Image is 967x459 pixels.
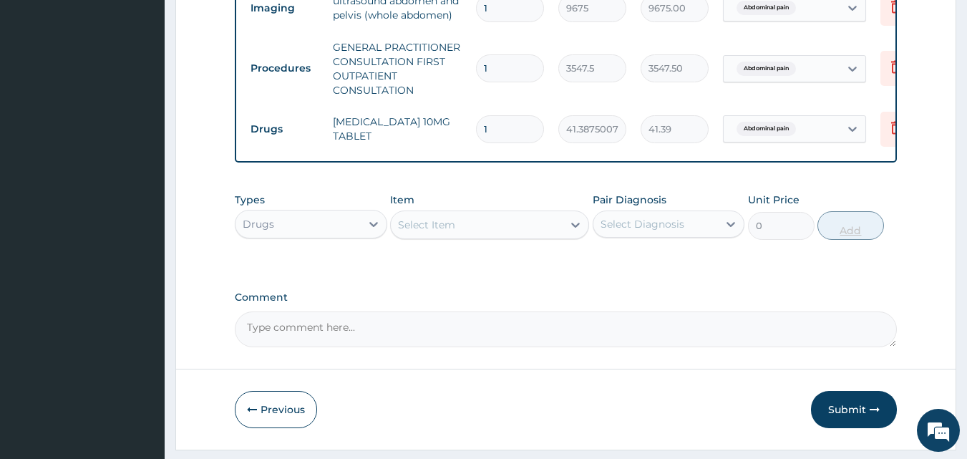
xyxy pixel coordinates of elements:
[243,217,274,231] div: Drugs
[235,291,898,304] label: Comment
[390,193,414,207] label: Item
[817,211,884,240] button: Add
[737,1,796,15] span: Abdominal pain
[748,193,800,207] label: Unit Price
[811,391,897,428] button: Submit
[83,138,198,283] span: We're online!
[7,306,273,357] textarea: Type your message and hit 'Enter'
[26,72,58,107] img: d_794563401_company_1708531726252_794563401
[601,217,684,231] div: Select Diagnosis
[737,62,796,76] span: Abdominal pain
[235,194,265,206] label: Types
[243,55,326,82] td: Procedures
[74,80,240,99] div: Chat with us now
[737,122,796,136] span: Abdominal pain
[235,391,317,428] button: Previous
[243,116,326,142] td: Drugs
[235,7,269,42] div: Minimize live chat window
[398,218,455,232] div: Select Item
[326,107,469,150] td: [MEDICAL_DATA] 10MG TABLET
[326,33,469,105] td: GENERAL PRACTITIONER CONSULTATION FIRST OUTPATIENT CONSULTATION
[593,193,666,207] label: Pair Diagnosis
